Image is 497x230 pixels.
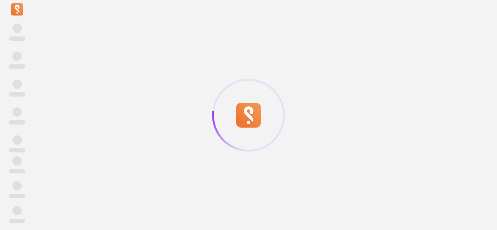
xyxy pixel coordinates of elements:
[12,80,22,89] span: ‌
[12,107,22,117] span: ‌
[9,148,25,152] span: ‌
[9,36,25,41] span: ‌
[9,120,25,125] span: ‌
[9,169,25,173] span: ‌
[9,219,25,223] span: ‌
[12,181,22,190] span: ‌
[12,52,22,61] span: ‌
[9,194,25,198] span: ‌
[12,135,22,145] span: ‌
[9,64,25,69] span: ‌
[9,92,25,97] span: ‌
[12,206,22,215] span: ‌
[12,156,22,166] span: ‌
[12,24,22,33] span: ‌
